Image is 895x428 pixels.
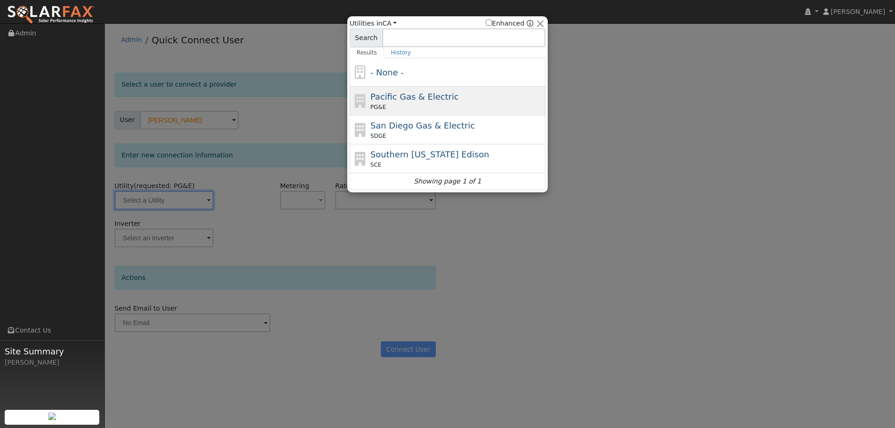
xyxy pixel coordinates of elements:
[384,47,418,58] a: History
[371,103,386,111] span: PG&E
[371,68,404,77] span: - None -
[527,20,533,27] a: Enhanced Providers
[5,345,100,358] span: Site Summary
[350,47,384,58] a: Results
[371,149,489,159] span: Southern [US_STATE] Edison
[371,121,475,130] span: San Diego Gas & Electric
[371,92,459,102] span: Pacific Gas & Electric
[350,28,383,47] span: Search
[486,20,492,26] input: Enhanced
[382,20,397,27] a: CA
[371,161,382,169] span: SCE
[486,19,533,28] span: Show enhanced providers
[350,19,397,28] span: Utilities in
[486,19,524,28] label: Enhanced
[7,5,95,25] img: SolarFax
[371,132,386,140] span: SDGE
[831,8,885,15] span: [PERSON_NAME]
[48,413,56,420] img: retrieve
[414,177,481,186] i: Showing page 1 of 1
[5,358,100,367] div: [PERSON_NAME]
